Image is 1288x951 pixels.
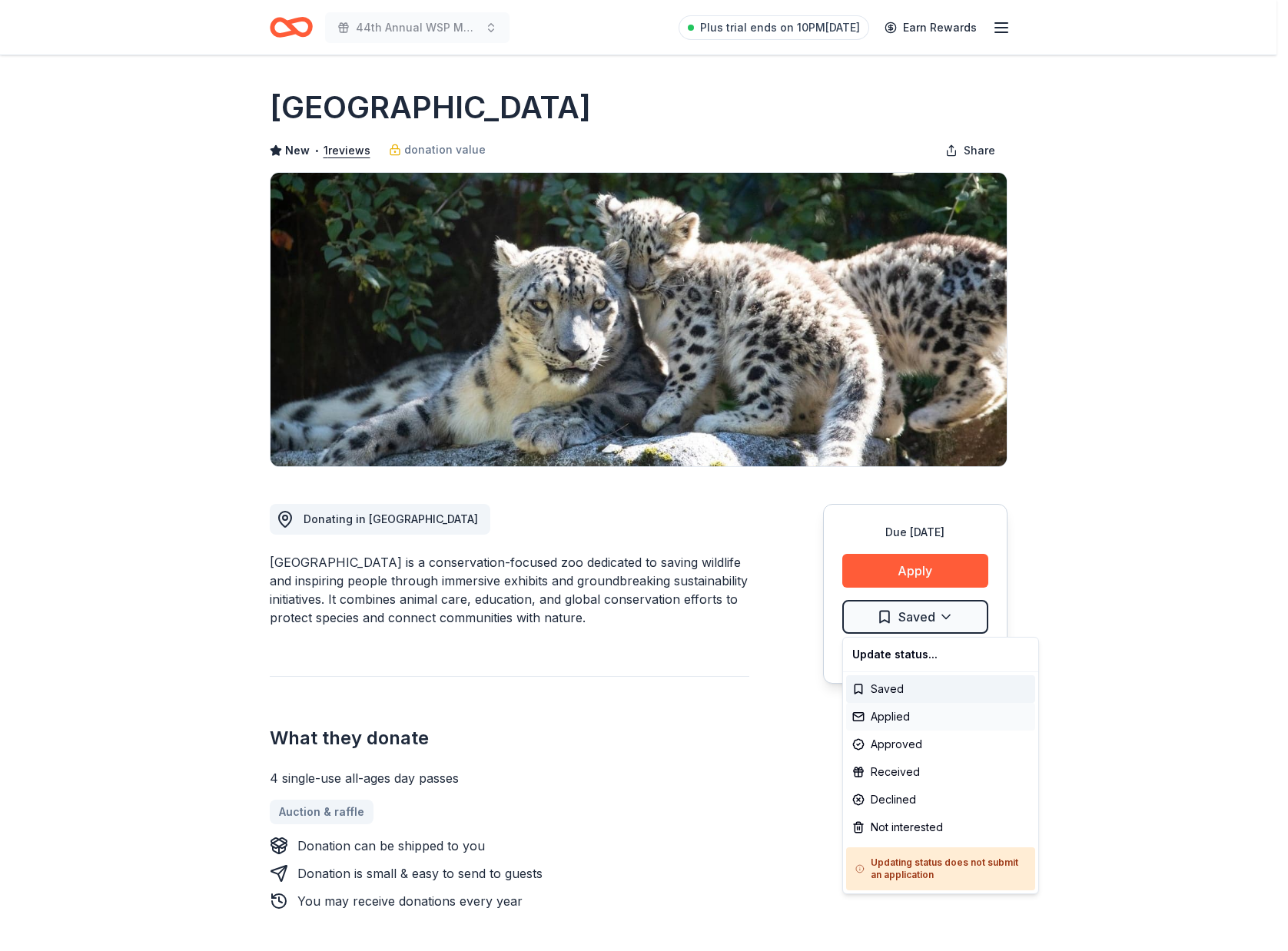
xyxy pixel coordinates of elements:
span: 44th Annual WSP Memorial Foundation Dinner & Auction [356,18,479,37]
div: Applied [846,703,1035,731]
h5: Updating status does not submit an application [855,857,1026,881]
div: Approved [846,731,1035,758]
div: Saved [846,675,1035,703]
div: Declined [846,786,1035,813]
div: Update status... [846,641,1035,668]
div: Received [846,758,1035,786]
div: Not interested [846,813,1035,841]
